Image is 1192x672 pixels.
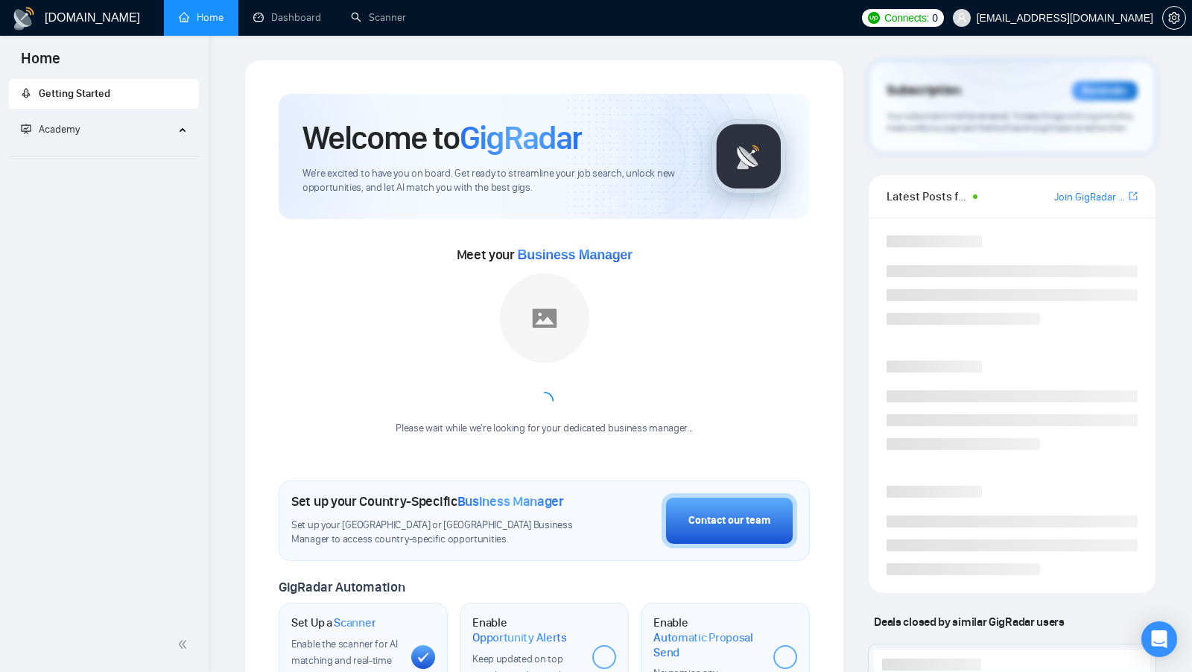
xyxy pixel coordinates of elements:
[472,615,580,644] h1: Enable
[662,493,797,548] button: Contact our team
[21,123,80,136] span: Academy
[1141,621,1177,657] div: Open Intercom Messenger
[279,579,405,595] span: GigRadar Automation
[9,79,199,109] li: Getting Started
[177,637,192,652] span: double-left
[688,513,770,529] div: Contact our team
[1054,189,1126,206] a: Join GigRadar Slack Community
[460,118,582,158] span: GigRadar
[1129,190,1138,202] span: export
[653,630,761,659] span: Automatic Proposal Send
[868,12,880,24] img: upwork-logo.png
[868,609,1070,635] span: Deals closed by similar GigRadar users
[457,247,633,263] span: Meet your
[711,119,786,194] img: gigradar-logo.png
[387,422,702,436] div: Please wait while we're looking for your dedicated business manager...
[1129,189,1138,203] a: export
[884,10,929,26] span: Connects:
[291,519,587,547] span: Set up your [GEOGRAPHIC_DATA] or [GEOGRAPHIC_DATA] Business Manager to access country-specific op...
[533,390,556,412] span: loading
[1072,81,1138,101] div: Reminder
[887,187,968,206] span: Latest Posts from the GigRadar Community
[887,78,960,104] span: Subscription
[179,11,223,24] a: homeHome
[21,124,31,134] span: fund-projection-screen
[1162,6,1186,30] button: setting
[1162,12,1186,24] a: setting
[291,493,564,510] h1: Set up your Country-Specific
[39,87,110,100] span: Getting Started
[12,7,36,31] img: logo
[457,493,564,510] span: Business Manager
[932,10,938,26] span: 0
[887,110,1134,134] span: Your subscription will be renewed. To keep things running smoothly, make sure your payment method...
[302,118,582,158] h1: Welcome to
[334,615,375,630] span: Scanner
[472,630,567,645] span: Opportunity Alerts
[39,123,80,136] span: Academy
[500,273,589,363] img: placeholder.png
[351,11,406,24] a: searchScanner
[291,615,375,630] h1: Set Up a
[302,167,688,195] span: We're excited to have you on board. Get ready to streamline your job search, unlock new opportuni...
[21,88,31,98] span: rocket
[518,247,633,262] span: Business Manager
[9,150,199,160] li: Academy Homepage
[653,615,761,659] h1: Enable
[957,13,967,23] span: user
[9,48,72,79] span: Home
[253,11,321,24] a: dashboardDashboard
